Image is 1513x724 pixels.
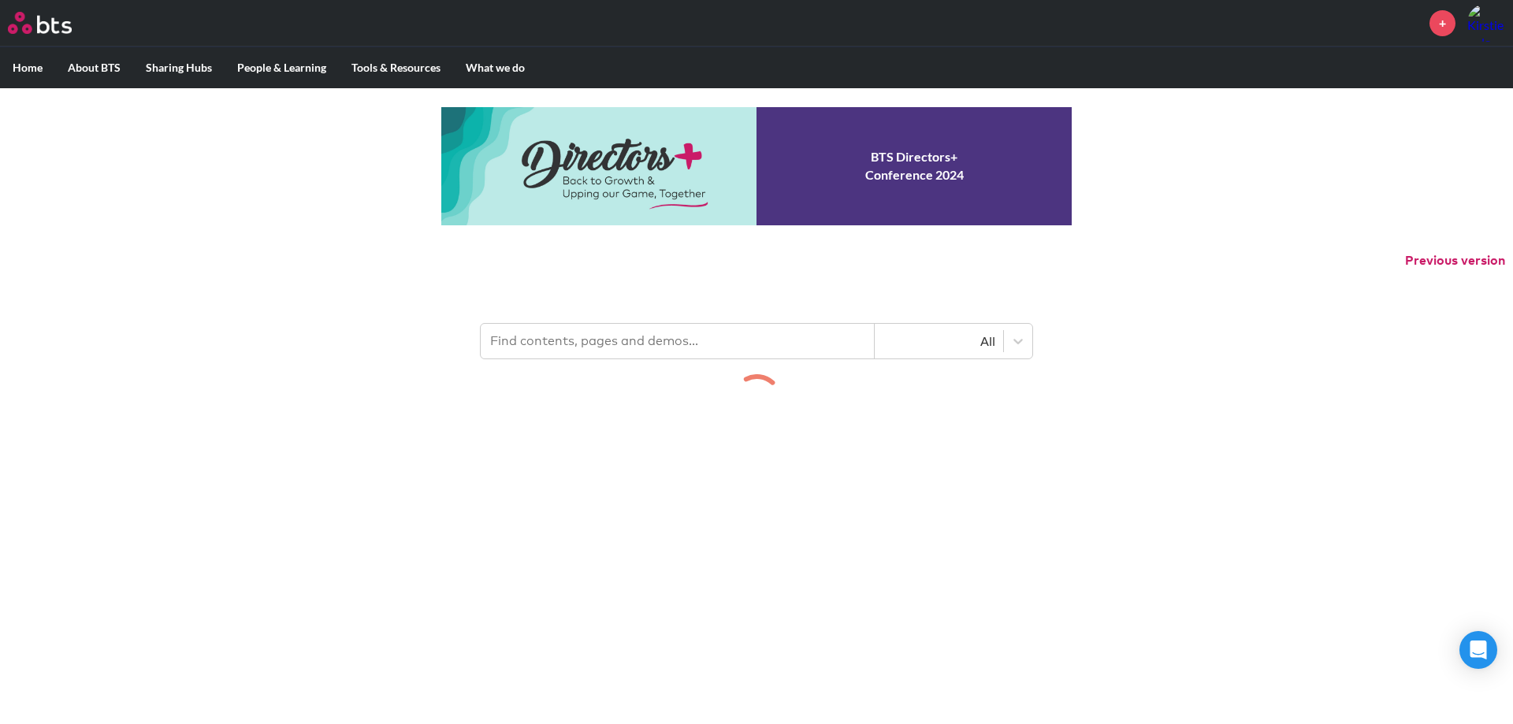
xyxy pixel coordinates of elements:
[55,47,133,88] label: About BTS
[339,47,453,88] label: Tools & Resources
[1467,4,1505,42] img: Kirstie Odonnell
[8,12,72,34] img: BTS Logo
[1467,4,1505,42] a: Profile
[133,47,225,88] label: Sharing Hubs
[1459,631,1497,669] div: Open Intercom Messenger
[441,107,1072,225] a: Conference 2024
[1429,10,1455,36] a: +
[453,47,537,88] label: What we do
[481,324,875,358] input: Find contents, pages and demos...
[1405,252,1505,269] button: Previous version
[8,12,101,34] a: Go home
[225,47,339,88] label: People & Learning
[883,332,995,350] div: All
